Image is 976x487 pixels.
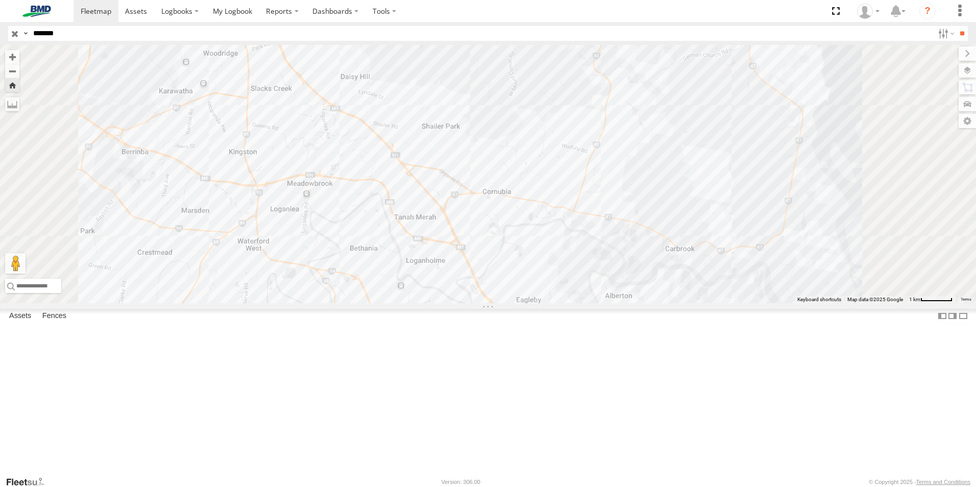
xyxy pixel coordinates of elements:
[916,479,970,485] a: Terms and Conditions
[5,253,26,274] button: Drag Pegman onto the map to open Street View
[934,26,956,41] label: Search Filter Options
[961,298,971,302] a: Terms (opens in new tab)
[5,78,19,92] button: Zoom Home
[906,296,956,303] button: Map scale: 1 km per 59 pixels
[4,309,36,323] label: Assets
[442,479,480,485] div: Version: 306.00
[6,477,53,487] a: Visit our Website
[5,64,19,78] button: Zoom out
[21,26,30,41] label: Search Query
[947,309,958,324] label: Dock Summary Table to the Right
[37,309,71,323] label: Fences
[5,97,19,111] label: Measure
[797,296,841,303] button: Keyboard shortcuts
[847,297,903,302] span: Map data ©2025 Google
[919,3,936,19] i: ?
[853,4,883,19] div: Shellie Lewis
[10,6,63,17] img: bmd-logo.svg
[909,297,920,302] span: 1 km
[937,309,947,324] label: Dock Summary Table to the Left
[958,309,968,324] label: Hide Summary Table
[869,479,970,485] div: © Copyright 2025 -
[5,50,19,64] button: Zoom in
[959,114,976,128] label: Map Settings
